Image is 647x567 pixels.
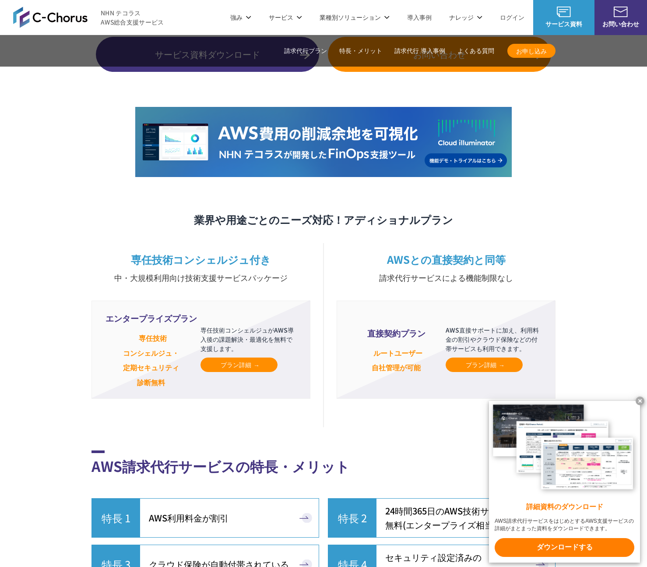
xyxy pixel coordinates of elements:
[533,19,594,28] span: サービス資料
[337,272,556,283] small: 請求代行サービスによる機能制限なし
[594,19,647,28] span: お問い合わせ
[507,44,556,58] a: お申し込み
[495,538,634,557] x-t: ダウンロードする
[91,252,310,283] h3: 専任技術コンシェルジュ付き
[149,511,229,525] span: AWS利用料金が割引
[407,13,432,22] a: 導入事例
[91,498,319,538] a: 特長 1 AWS利用料金が割引
[105,312,197,325] span: エンタープライズプラン
[92,499,140,537] span: 特長 1
[372,347,422,373] small: ルートユーザー 自社管理が可能
[13,7,88,28] img: AWS総合支援サービス C-Chorus
[13,7,164,28] a: AWS総合支援サービス C-Chorus NHN テコラスAWS総合支援サービス
[96,37,319,72] a: サービス資料ダウンロード
[230,13,251,22] p: 強み
[394,46,445,56] a: 請求代行 導入事例
[200,326,297,353] p: 専任技術コンシェルジュがAWS導入後の課題解決・最適化を無料で支援します。
[200,358,278,372] a: プラン詳細
[337,252,556,283] h3: AWSとの直接契約と同等
[123,333,179,387] small: 専任技術 コンシェルジュ・ 定期セキュリティ 診断無料
[446,326,542,353] p: AWS直接サポートに加え、利用料金の割引やクラウド保険などの付帯サービスも利用できます。
[96,48,319,61] span: サービス資料ダウンロード
[385,504,524,532] span: 24時間365日の AWS技術サポートが 無料 (エンタープライズ相当)
[328,498,556,538] a: 特長 2 24時間365日のAWS技術サポートが無料(エンタープライズ相当)※1
[328,499,376,537] span: 特長 2
[500,13,524,22] a: ログイン
[489,401,640,563] a: 詳細資料のダウンロード AWS請求代行サービスをはじめとするAWS支援サービスの詳細がまとまった資料をダウンロードできます。 ダウンロードする
[495,517,634,532] x-t: AWS請求代行サービスをはじめとするAWS支援サービスの詳細がまとまった資料をダウンロードできます。
[91,272,310,283] small: 中・大規模利用向け技術支援サービスパッケージ
[101,8,164,27] span: NHN テコラス AWS総合支援サービス
[557,7,571,17] img: AWS総合支援サービス C-Chorus サービス資料
[614,7,628,17] img: お問い合わせ
[446,358,523,372] a: プラン詳細
[320,13,390,22] p: 業種別ソリューション
[135,107,512,177] img: 正しいクラウド財務管理でAWS費用の大幅削減を NHN テコラスが開発したFinOps支援ツール Cloud Illuminator
[350,327,442,340] span: 直接契約プラン
[466,360,503,369] span: プラン詳細
[339,46,382,56] a: 特長・メリット
[457,46,494,56] a: よくある質問
[221,360,257,369] span: プラン詳細
[91,450,556,476] h2: AWS請求代行サービスの特長・メリット
[91,212,556,227] h3: 業界や用途ごとのニーズ対応！アディショナルプラン
[495,502,634,512] x-t: 詳細資料のダウンロード
[507,46,556,56] span: お申し込み
[269,13,302,22] p: サービス
[328,37,551,72] a: お問い合わせ
[449,13,482,22] p: ナレッジ
[284,46,327,56] a: 請求代行プラン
